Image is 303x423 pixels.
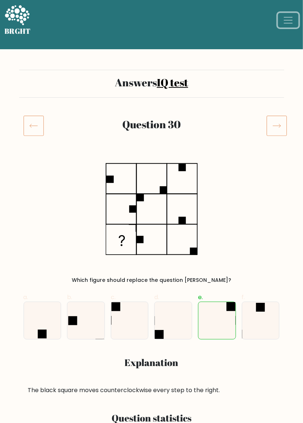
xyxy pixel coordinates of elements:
[28,386,275,395] div: The black square moves counterclockwise every step to the right.
[278,13,299,28] button: Toggle navigation
[154,293,159,301] span: d.
[28,276,275,284] div: Which figure should replace the question [PERSON_NAME]?
[67,293,72,301] span: b.
[111,293,116,301] span: c.
[4,27,31,36] h5: BRGHT
[28,357,275,369] h3: Explanation
[242,293,245,301] span: f.
[24,293,28,301] span: a.
[24,76,280,89] h2: Answers
[157,75,188,89] a: IQ test
[198,293,203,301] span: e.
[4,3,31,37] a: BRGHT
[46,118,258,130] h2: Question 30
